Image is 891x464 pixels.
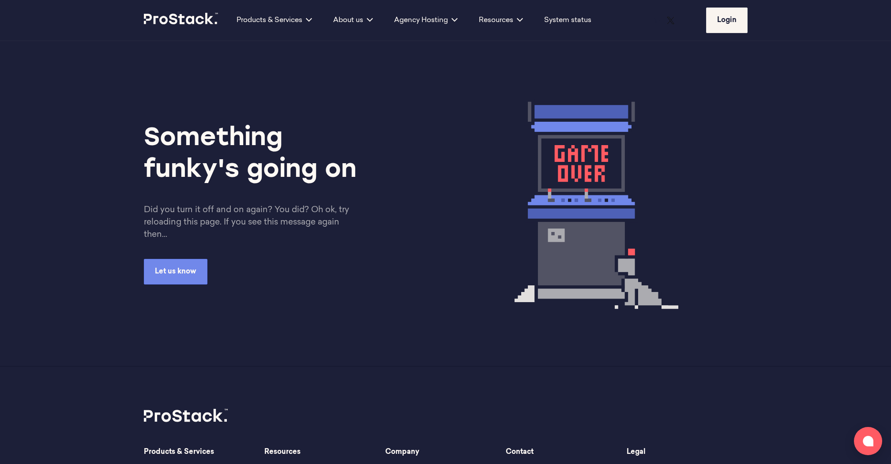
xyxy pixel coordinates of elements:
[144,204,352,241] div: Did you turn it off and on again? You did? Oh ok, try reloading this page. If you see this messag...
[25,14,43,21] div: v 4.0.25
[14,23,21,30] img: website_grey.svg
[98,52,149,58] div: Keywords by Traffic
[383,15,468,26] div: Agency Hosting
[468,15,534,26] div: Resources
[506,447,627,457] span: Contact
[23,23,97,30] div: Domain: [DOMAIN_NAME]
[627,447,748,457] span: Legal
[144,409,228,425] a: Prostack logo
[544,15,591,26] a: System status
[144,259,207,284] a: Let us know
[717,17,737,24] span: Login
[14,14,21,21] img: logo_orange.svg
[88,51,95,58] img: tab_keywords_by_traffic_grey.svg
[854,427,882,455] button: Open chat window
[706,7,748,33] a: Login
[264,447,385,457] span: Resources
[34,52,79,58] div: Domain Overview
[144,123,375,187] h1: Something funky's going on
[226,15,323,26] div: Products & Services
[144,13,219,28] a: Prostack logo
[24,51,31,58] img: tab_domain_overview_orange.svg
[155,268,196,275] span: Let us know
[323,15,383,26] div: About us
[385,447,506,457] span: Company
[144,447,265,457] span: Products & Services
